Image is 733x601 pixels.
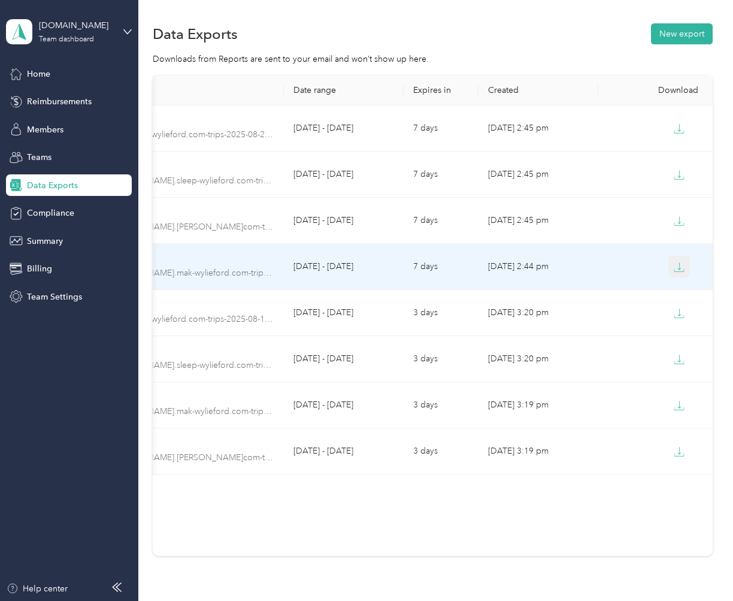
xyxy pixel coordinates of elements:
div: Downloads from Reports are sent to your email and won’t show up here. [153,53,712,65]
td: 3 days [404,428,478,475]
span: Home [27,68,50,80]
span: taylor.sleep-wylieford.com-trips-2025-08-23-2025-08-29.xlsx [108,174,274,188]
td: 7 days [404,152,478,198]
td: [DATE] - [DATE] [284,198,404,244]
span: ryland.jacques-wylieford.com-trips-2025-08-23-2025-08-29.xlsx [108,221,274,234]
div: Trips [108,346,274,359]
td: [DATE] - [DATE] [284,152,404,198]
h1: Data Exports [153,28,238,40]
td: [DATE] - [DATE] [284,244,404,290]
td: [DATE] - [DATE] [284,290,404,336]
span: ryland.jacques-wylieford.com-trips-2025-08-16-2025-08-22.xlsx [108,451,274,464]
td: [DATE] 3:20 pm [478,290,598,336]
div: Trips [108,207,274,221]
td: 3 days [404,290,478,336]
td: 3 days [404,336,478,382]
td: 7 days [404,198,478,244]
div: Trips [108,438,274,451]
div: Team dashboard [39,36,94,43]
span: taylor.sleep-wylieford.com-trips-2025-08-16-2025-08-22.xlsx [108,359,274,372]
span: Summary [27,235,63,247]
td: [DATE] 3:19 pm [478,382,598,428]
span: michael.mak-wylieford.com-trips-2025-08-16-2025-08-22.xlsx [108,405,274,418]
th: Date range [284,75,404,105]
span: michael.mak-wylieford.com-trips-2025-08-23-2025-08-29.xlsx [108,267,274,280]
span: Members [27,123,63,136]
th: Expires in [404,75,478,105]
td: [DATE] - [DATE] [284,105,404,152]
button: New export [651,23,713,44]
span: Reimbursements [27,95,92,108]
th: Export type [98,75,284,105]
div: [DOMAIN_NAME] [39,19,114,32]
div: Trips [108,115,274,128]
div: Trips [108,392,274,405]
td: [DATE] - [DATE] [284,382,404,428]
td: [DATE] 2:45 pm [478,105,598,152]
td: [DATE] 2:45 pm [478,152,598,198]
td: [DATE] 2:45 pm [478,198,598,244]
span: Data Exports [27,179,78,192]
td: 7 days [404,244,478,290]
span: Team Settings [27,291,82,303]
span: Teams [27,151,52,164]
td: [DATE] 3:19 pm [478,428,598,475]
span: Compliance [27,207,74,219]
td: [DATE] 3:20 pm [478,336,598,382]
td: 3 days [404,382,478,428]
td: 7 days [404,105,478,152]
div: Download [608,85,708,95]
button: Help center [7,582,68,595]
div: Trips [108,253,274,267]
span: noah.faber-wylieford.com-trips-2025-08-23-2025-08-29.xlsx [108,128,274,141]
div: Trips [108,161,274,174]
td: [DATE] - [DATE] [284,336,404,382]
th: Created [478,75,598,105]
span: noah.faber-wylieford.com-trips-2025-08-16-2025-08-22.xlsx [108,313,274,326]
td: [DATE] 2:44 pm [478,244,598,290]
span: Billing [27,262,52,275]
div: Trips [108,300,274,313]
iframe: Everlance-gr Chat Button Frame [666,534,733,601]
td: [DATE] - [DATE] [284,428,404,475]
